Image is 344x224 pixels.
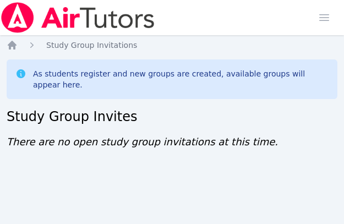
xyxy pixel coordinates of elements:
a: Study Group Invitations [46,40,137,51]
nav: Breadcrumb [7,40,337,51]
span: There are no open study group invitations at this time. [7,136,278,147]
span: Study Group Invitations [46,41,137,50]
h2: Study Group Invites [7,108,337,125]
div: As students register and new groups are created, available groups will appear here. [33,68,329,90]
